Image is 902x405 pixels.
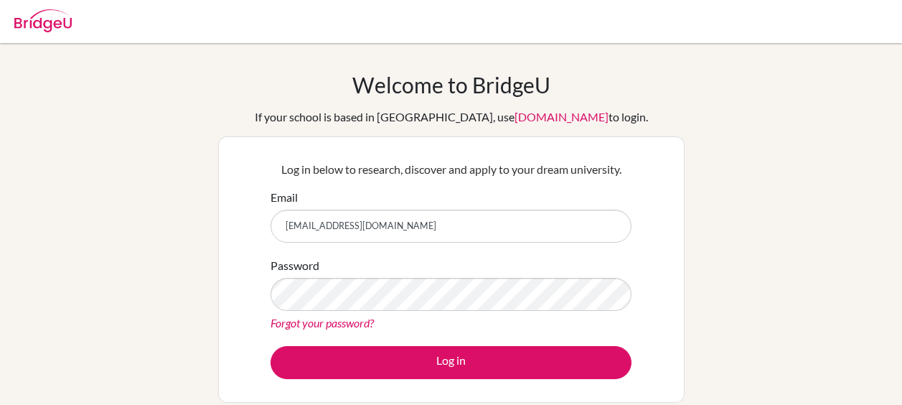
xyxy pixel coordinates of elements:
button: Log in [271,346,631,379]
p: Log in below to research, discover and apply to your dream university. [271,161,631,178]
div: If your school is based in [GEOGRAPHIC_DATA], use to login. [255,108,648,126]
h1: Welcome to BridgeU [352,72,550,98]
label: Password [271,257,319,274]
a: Forgot your password? [271,316,374,330]
label: Email [271,189,298,206]
img: Bridge-U [14,9,72,32]
a: [DOMAIN_NAME] [515,110,609,124]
